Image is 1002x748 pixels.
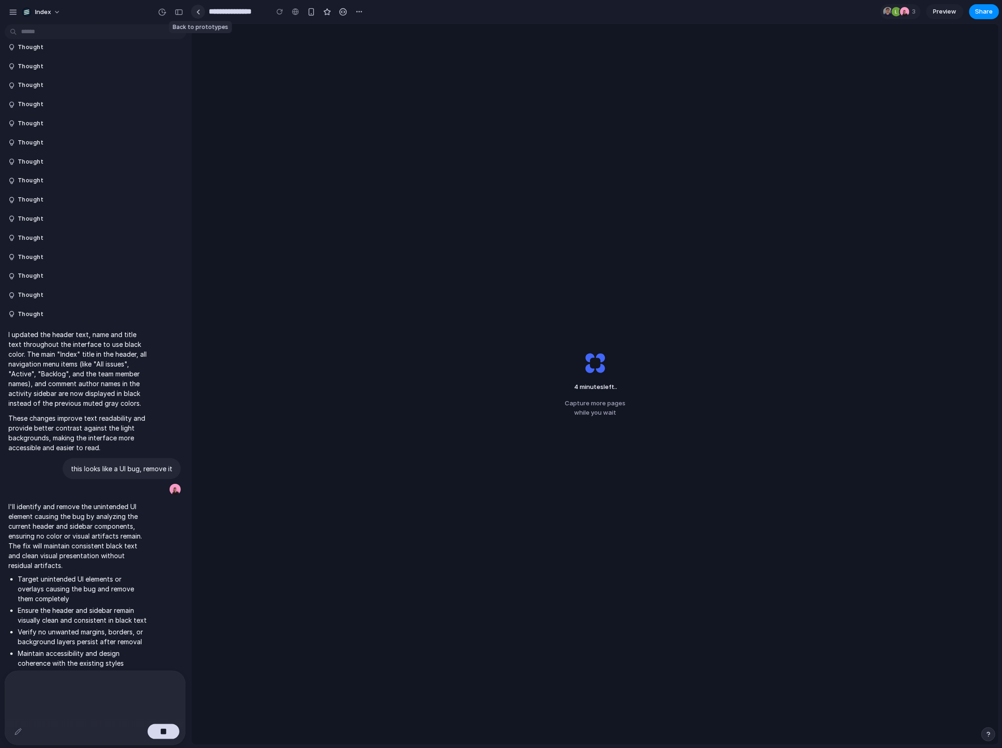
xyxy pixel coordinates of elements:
button: Index [18,5,65,20]
p: this looks like a UI bug, remove it [71,464,172,474]
span: Capture more pages while you wait [565,399,625,417]
p: I'll identify and remove the unintended UI element causing the bug by analyzing the current heade... [8,502,149,570]
li: Ensure the header and sidebar remain visually clean and consistent in black text [18,605,149,625]
span: Index [35,7,51,17]
p: These changes improve text readability and provide better contrast against the light backgrounds,... [8,413,149,453]
span: Preview [933,7,957,16]
span: 4 [574,383,578,390]
div: 3 [881,4,921,19]
a: Preview [926,4,964,19]
button: Share [969,4,999,19]
p: I updated the header text, name and title text throughout the interface to use black color. The m... [8,330,149,408]
li: Target unintended UI elements or overlays causing the bug and remove them completely [18,574,149,604]
li: Verify no unwanted margins, borders, or background layers persist after removal [18,627,149,647]
div: Back to prototypes [169,21,232,33]
span: Share [975,7,993,16]
li: Maintain accessibility and design coherence with the existing styles [18,648,149,668]
span: minutes left .. [569,382,621,392]
span: 3 [912,7,919,16]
